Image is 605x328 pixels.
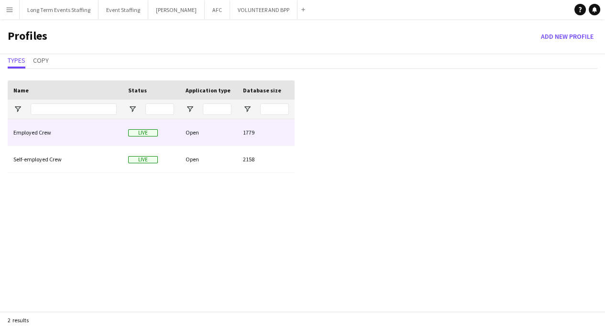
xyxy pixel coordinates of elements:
[180,146,237,172] div: Open
[8,57,25,64] span: Types
[8,119,122,146] div: Employed Crew
[128,129,158,136] span: Live
[148,0,205,19] button: [PERSON_NAME]
[13,87,29,94] span: Name
[128,156,158,163] span: Live
[33,57,49,64] span: Copy
[243,87,281,94] span: Database size
[99,0,148,19] button: Event Staffing
[8,29,47,44] h1: Profiles
[128,87,147,94] span: Status
[237,146,295,172] div: 2158
[8,146,122,172] div: Self-employed Crew
[145,103,174,115] input: Status Filter Input
[186,87,231,94] span: Application type
[205,0,230,19] button: AFC
[237,119,295,146] div: 1779
[203,103,231,115] input: Application type Filter Input
[260,103,289,115] input: Database size Filter Input
[31,103,117,115] input: Name Filter Input
[391,15,605,328] iframe: Chat Widget
[13,105,22,113] button: Open Filter Menu
[230,0,297,19] button: VOLUNTEER AND BPP
[243,105,252,113] button: Open Filter Menu
[128,105,137,113] button: Open Filter Menu
[180,119,237,146] div: Open
[20,0,99,19] button: Long Term Events Staffing
[186,105,194,113] button: Open Filter Menu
